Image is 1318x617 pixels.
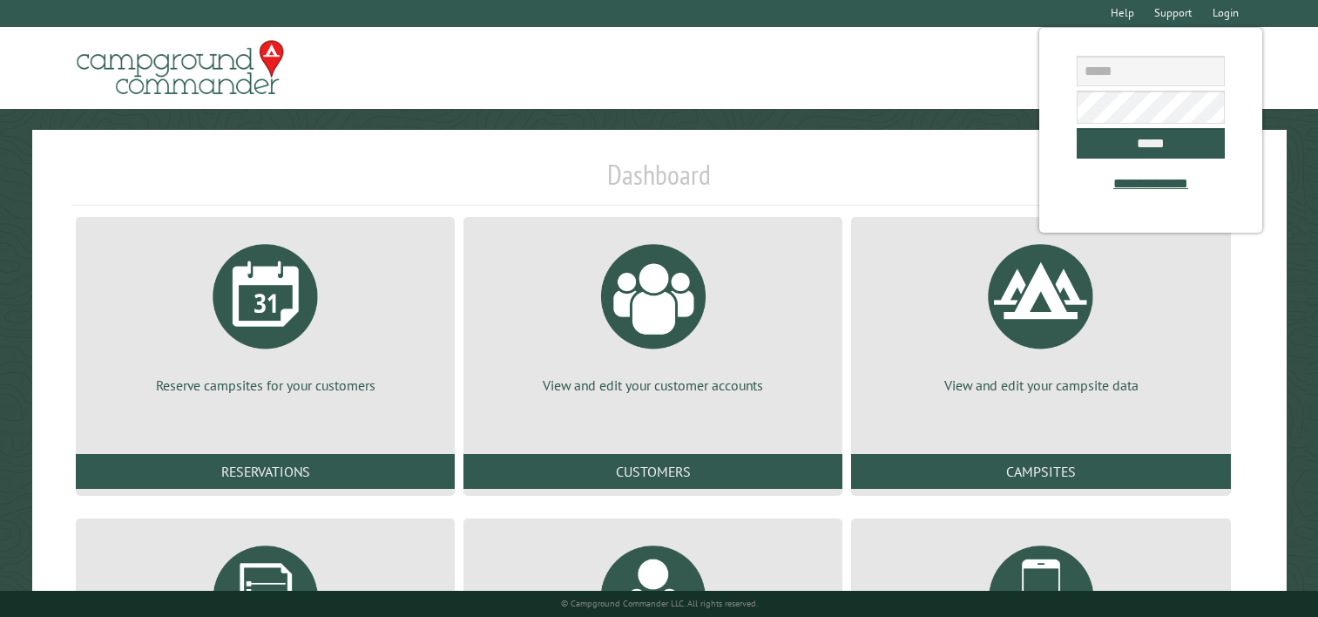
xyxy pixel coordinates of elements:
a: Reserve campsites for your customers [97,231,434,395]
a: View and edit your customer accounts [484,231,821,395]
p: Reserve campsites for your customers [97,376,434,395]
a: Customers [463,454,842,489]
h1: Dashboard [71,158,1247,206]
a: Reservations [76,454,455,489]
p: View and edit your customer accounts [484,376,821,395]
a: Campsites [851,454,1230,489]
img: Campground Commander [71,34,289,102]
a: View and edit your campsite data [872,231,1209,395]
small: © Campground Commander LLC. All rights reserved. [561,598,758,609]
p: View and edit your campsite data [872,376,1209,395]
